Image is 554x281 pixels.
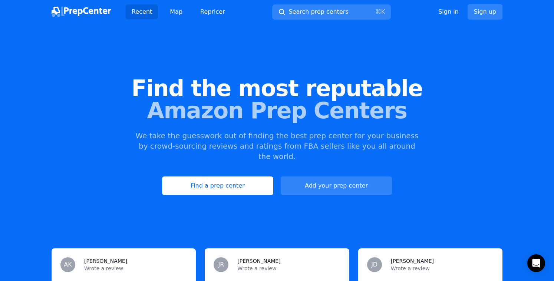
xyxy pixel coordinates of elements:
[126,4,158,19] a: Recent
[468,4,502,20] a: Sign up
[281,176,392,195] button: Add your prep center
[391,265,494,272] p: Wrote a review
[194,4,231,19] a: Repricer
[64,262,72,268] span: AK
[272,4,391,20] button: Search prep centers⌘K
[527,254,545,272] div: Open Intercom Messenger
[218,262,224,268] span: JR
[237,265,340,272] p: Wrote a review
[84,265,187,272] p: Wrote a review
[438,7,459,16] a: Sign in
[381,8,385,15] kbd: K
[375,8,381,15] kbd: ⌘
[288,7,348,16] span: Search prep centers
[162,176,273,195] a: Find a prep center
[52,7,111,17] img: PrepCenter
[12,77,542,99] span: Find the most reputable
[237,257,280,265] h3: [PERSON_NAME]
[164,4,188,19] a: Map
[12,99,542,122] span: Amazon Prep Centers
[371,262,377,268] span: JD
[84,257,127,265] h3: [PERSON_NAME]
[135,130,419,162] p: We take the guesswork out of finding the best prep center for your business by crowd-sourcing rev...
[391,257,434,265] h3: [PERSON_NAME]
